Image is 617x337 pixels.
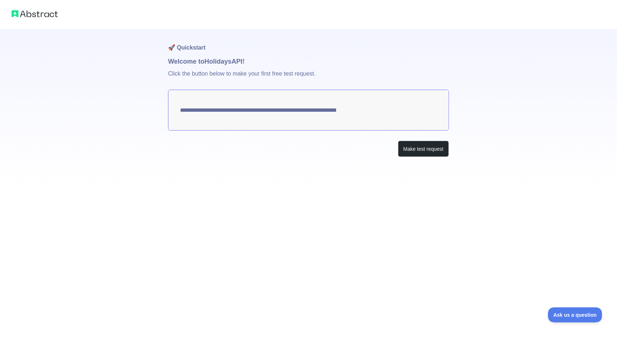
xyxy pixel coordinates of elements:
h1: 🚀 Quickstart [168,29,449,56]
iframe: Toggle Customer Support [548,307,603,323]
p: Click the button below to make your first free test request. [168,67,449,90]
button: Make test request [398,141,449,157]
h1: Welcome to Holidays API! [168,56,449,67]
img: Abstract logo [12,9,58,19]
